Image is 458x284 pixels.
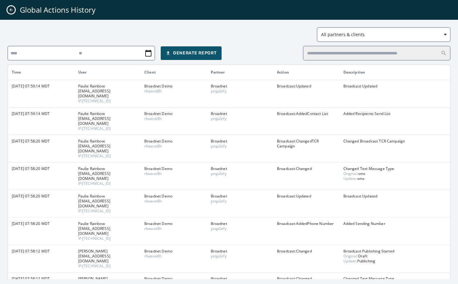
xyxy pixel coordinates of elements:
[12,221,71,226] p: [DATE] 07:58:20 MDT
[211,139,270,144] p: Broadnet
[343,221,447,226] p: Added Sending Number
[12,166,71,171] p: [DATE] 07:58:20 MDT
[144,144,203,149] p: rbwave8h
[144,221,203,226] p: Broadnet Demo
[78,199,137,209] p: [EMAIL_ADDRESS][DOMAIN_NAME]
[78,139,137,144] p: Paulie Rainbow
[78,209,137,214] p: IP: [TECHNICAL_ID]
[277,84,336,89] p: Broadcast : Updated
[78,84,137,89] p: Paulie Rainbow
[78,144,137,154] p: [EMAIL_ADDRESS][DOMAIN_NAME]
[144,194,203,199] p: Broadnet Demo
[343,176,447,181] p: sms
[343,171,447,176] p: sms
[343,166,447,171] p: Changed Text Message Type
[211,116,270,121] p: yzqp2efy
[211,111,270,116] p: Broadnet
[211,254,270,259] p: yzqp2efy
[78,126,137,131] p: IP: [TECHNICAL_ID]
[343,253,358,259] span: Original:
[343,276,447,281] p: Changed Text Message Type
[144,254,203,259] p: rbwave8h
[277,276,336,281] p: Broadcast : Changed
[78,194,137,199] p: Paulie Rainbow
[273,65,340,80] th: Action
[78,99,137,104] p: IP: [TECHNICAL_ID]
[343,176,357,181] span: Update:
[74,65,141,80] th: User
[211,226,270,231] p: yzqp2efy
[78,89,137,99] p: [EMAIL_ADDRESS][DOMAIN_NAME]
[343,84,447,89] p: Broadcast Updated
[343,249,447,254] p: Broadcast Publishing Started
[343,259,447,264] p: Publishing
[144,89,203,94] p: rbwave8h
[144,199,203,204] p: rbwave8h
[144,249,203,254] p: Broadnet Demo
[12,249,71,254] p: [DATE] 07:58:12 MDT
[78,276,137,281] p: [PERSON_NAME]
[343,171,358,176] span: Original:
[340,65,450,80] th: Description
[78,254,137,264] p: [EMAIL_ADDRESS][DOMAIN_NAME]
[211,199,270,204] p: yzqp2efy
[211,276,270,281] p: Broadnet
[211,84,270,89] p: Broadnet
[144,84,203,89] p: Broadnet Demo
[78,181,137,186] p: IP: [TECHNICAL_ID]
[78,236,137,241] p: IP: [TECHNICAL_ID]
[12,139,71,144] p: [DATE] 07:58:20 MDT
[144,116,203,121] p: rbwave8h
[144,171,203,176] p: rbwave8h
[343,139,447,144] p: Changed Broadcast TCR Campaign
[144,166,203,171] p: Broadnet Demo
[78,226,137,236] p: [EMAIL_ADDRESS][DOMAIN_NAME]
[78,166,137,171] p: Paulie Rainbow
[277,139,336,149] p: Broadcast : Changed TCR Campaign
[12,111,71,116] p: [DATE] 07:59:14 MDT
[343,258,357,264] span: Update:
[211,194,270,199] p: Broadnet
[211,171,270,176] p: yzqp2efy
[343,254,447,259] p: Draft
[321,32,446,38] span: All partners & clients
[12,276,71,281] p: [DATE] 07:58:12 MDT
[78,249,137,254] p: [PERSON_NAME]
[12,194,71,199] p: [DATE] 07:58:20 MDT
[78,171,137,181] p: [EMAIL_ADDRESS][DOMAIN_NAME]
[78,264,137,269] p: IP: [TECHNICAL_ID]
[144,276,203,281] p: Broadnet Demo
[343,111,447,116] p: Added Recipients Send List
[12,84,71,89] p: [DATE] 07:59:14 MDT
[277,111,336,116] p: Broadcast : Added Contact List
[211,166,270,171] p: Broadnet
[211,249,270,254] p: Broadnet
[144,139,203,144] p: Broadnet Demo
[144,111,203,116] p: Broadnet Demo
[78,154,137,159] p: IP: [TECHNICAL_ID]
[78,116,137,126] p: [EMAIL_ADDRESS][DOMAIN_NAME]
[144,226,203,231] p: rbwave8h
[166,50,217,56] div: Generate Report
[277,221,336,226] p: Broadcast : Added Phone Number
[277,194,336,199] p: Broadcast : Updated
[207,65,274,80] th: Partner
[78,111,137,116] p: Paulie Rainbow
[141,65,207,80] th: Client
[277,166,336,171] p: Broadcast : Changed
[8,65,74,80] th: Time
[211,89,270,94] p: yzqp2efy
[211,144,270,149] p: yzqp2efy
[343,194,447,199] p: Broadcast Updated
[78,221,137,226] p: Paulie Rainbow
[211,221,270,226] p: Broadnet
[20,5,95,15] span: Global Actions History
[277,249,336,254] p: Broadcast : Changed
